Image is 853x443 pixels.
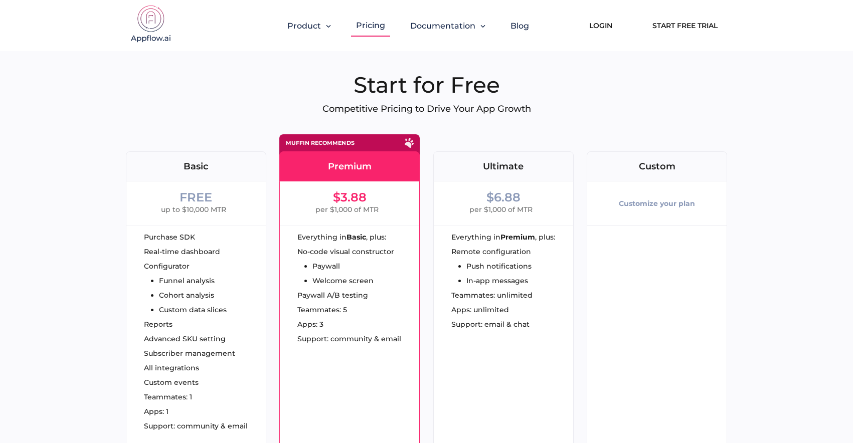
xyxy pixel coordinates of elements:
[159,306,227,313] li: Custom data slices
[280,162,419,171] div: Premium
[297,306,347,313] span: Teammates: 5
[297,248,394,284] ul: No-code visual constructor
[587,162,727,171] div: Custom
[642,15,728,37] a: Start Free Trial
[315,203,379,215] span: per $1,000 of MTR
[347,234,366,241] strong: Basic
[333,191,367,203] div: $3.88
[297,234,419,241] div: Everything in , plus:
[144,408,168,415] span: Apps: 1
[510,21,529,31] a: Blog
[144,393,192,400] span: Teammates: 1
[297,335,401,342] span: Support: community & email
[287,21,321,31] span: Product
[287,21,331,31] button: Product
[126,5,176,45] img: appflow.ai-logo
[126,103,728,114] p: Competitive Pricing to Drive Your App Growth
[144,263,227,313] ul: Configurator
[410,21,485,31] button: Documentation
[451,306,509,313] span: Apps: unlimited
[500,234,535,241] strong: Premium
[451,321,530,328] span: Support: email & chat
[312,263,394,270] li: Paywall
[410,21,475,31] span: Documentation
[126,71,728,98] h1: Start for Free
[466,277,532,284] li: In-app messages
[469,203,533,215] span: per $1,000 of MTR
[144,364,199,371] span: All integrations
[126,162,266,171] div: Basic
[312,277,394,284] li: Welcome screen
[451,234,573,241] div: Everything in , plus:
[574,15,627,37] a: Login
[144,350,235,357] span: Subscriber management
[144,321,173,328] span: Reports
[144,335,226,342] span: Advanced SKU setting
[144,379,199,386] span: Custom events
[451,248,532,284] ul: Remote configuration
[297,321,323,328] span: Apps: 3
[451,292,533,299] span: Teammates: unlimited
[356,21,385,30] a: Pricing
[144,248,220,255] span: Real-time dashboard
[159,277,227,284] li: Funnel analysis
[161,203,226,215] span: up to $10,000 MTR
[434,162,573,171] div: Ultimate
[144,422,248,429] span: Support: community & email
[619,191,695,215] div: Customize your plan
[159,292,227,299] li: Cohort analysis
[286,140,355,146] div: Muffin recommends
[180,191,212,203] div: FREE
[144,234,195,241] span: Purchase SDK
[486,191,521,203] div: $6.88
[297,292,368,299] span: Paywall A/B testing
[466,263,532,270] li: Push notifications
